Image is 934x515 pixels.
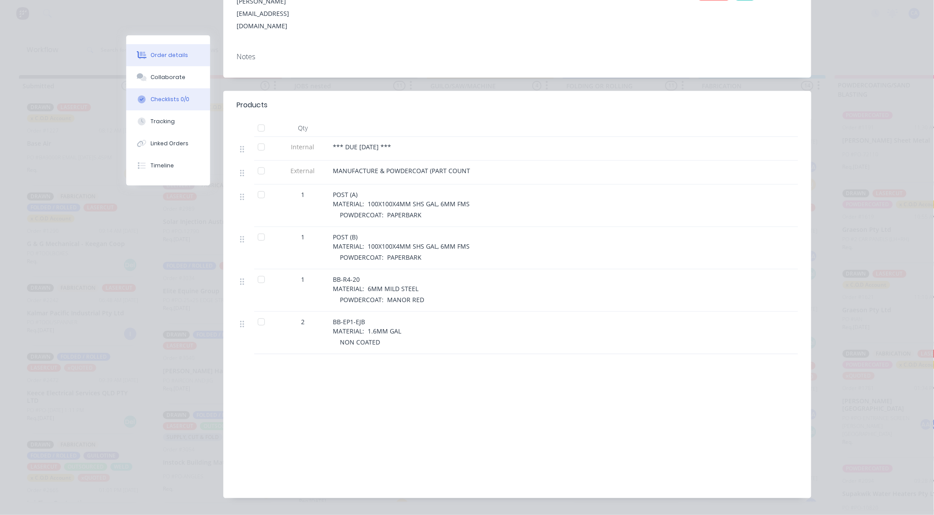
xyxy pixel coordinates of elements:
[126,66,210,88] button: Collaborate
[333,318,401,335] span: BB-EP1-EJB MATERIAL: 1.6MM GAL
[126,133,210,155] button: Linked Orders
[333,190,470,208] span: POST (A) MATERIAL: 100X100X4MM SHS GAL, 6MM FMS
[151,51,188,59] div: Order details
[126,155,210,177] button: Timeline
[333,233,470,250] span: POST (B) MATERIAL: 100X100X4MM SHS GAL, 6MM FMS
[151,95,190,103] div: Checklists 0/0
[333,167,470,175] span: MANUFACTURE & POWDERCOAT (PART COUNT
[340,295,424,304] span: POWDERCOAT: MANOR RED
[301,232,305,242] span: 1
[151,117,175,125] div: Tracking
[301,317,305,326] span: 2
[237,100,267,110] div: Products
[280,142,326,151] span: Internal
[126,88,210,110] button: Checklists 0/0
[301,190,305,199] span: 1
[340,211,422,219] span: POWDERCOAT: PAPERBARK
[333,275,418,293] span: BB-R4-20 MATERIAL: 6MM MILD STEEL
[126,110,210,133] button: Tracking
[280,166,326,175] span: External
[340,338,380,346] span: NON COATED
[340,253,422,261] span: POWDERCOAT: PAPERBARK
[126,44,210,66] button: Order details
[276,119,329,137] div: Qty
[301,275,305,284] span: 1
[151,140,189,148] div: Linked Orders
[151,73,186,81] div: Collaborate
[151,162,174,170] div: Timeline
[237,53,798,61] div: Notes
